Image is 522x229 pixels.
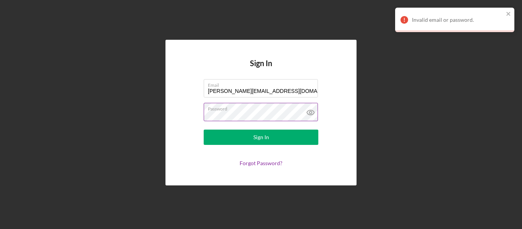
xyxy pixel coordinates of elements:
div: Sign In [253,130,269,145]
div: Invalid email or password. [412,17,504,23]
a: Forgot Password? [240,160,282,166]
h4: Sign In [250,59,272,79]
label: Password [208,103,318,112]
button: Sign In [204,130,318,145]
label: Email [208,80,318,88]
button: close [506,11,511,18]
